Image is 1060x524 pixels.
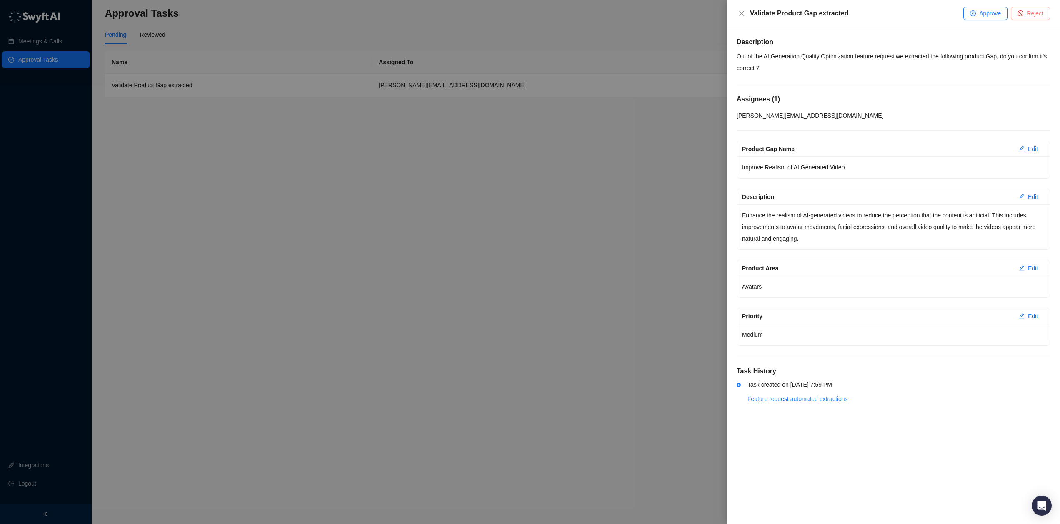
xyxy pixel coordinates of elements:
span: Reject [1027,9,1043,18]
div: Description [742,192,1012,202]
h5: Description [737,37,1050,47]
span: Edit [1028,192,1038,202]
span: [PERSON_NAME][EMAIL_ADDRESS][DOMAIN_NAME] [737,112,883,119]
span: close [738,10,745,17]
span: edit [1019,265,1025,271]
button: Close [737,8,747,18]
span: check-circle [970,10,976,16]
span: edit [1019,194,1025,199]
p: Improve Realism of AI Generated Video [742,161,1045,173]
div: Product Area [742,264,1012,273]
p: Avatars [742,281,1045,292]
p: Out of the AI Generation Quality Optimization feature request we extracted the following product ... [737,50,1050,74]
span: Approve [979,9,1001,18]
button: Reject [1011,7,1050,20]
a: Feature request automated extractions [747,396,847,402]
button: Approve [963,7,1007,20]
p: Medium [742,329,1045,340]
button: Edit [1012,262,1045,275]
div: Open Intercom Messenger [1032,496,1052,516]
p: Enhance the realism of AI-generated videos to reduce the perception that the content is artificia... [742,209,1045,244]
button: Edit [1012,310,1045,323]
span: Edit [1028,144,1038,154]
span: edit [1019,146,1025,151]
button: Edit [1012,190,1045,204]
span: Task created on [DATE] 7:59 PM [747,381,832,388]
span: Edit [1028,312,1038,321]
h5: Assignees ( 1 ) [737,94,1050,104]
span: edit [1019,313,1025,319]
div: Priority [742,312,1012,321]
div: Validate Product Gap extracted [750,8,963,18]
span: stop [1017,10,1023,16]
span: Edit [1028,264,1038,273]
button: Edit [1012,142,1045,156]
h5: Task History [737,366,1050,376]
div: Product Gap Name [742,144,1012,154]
